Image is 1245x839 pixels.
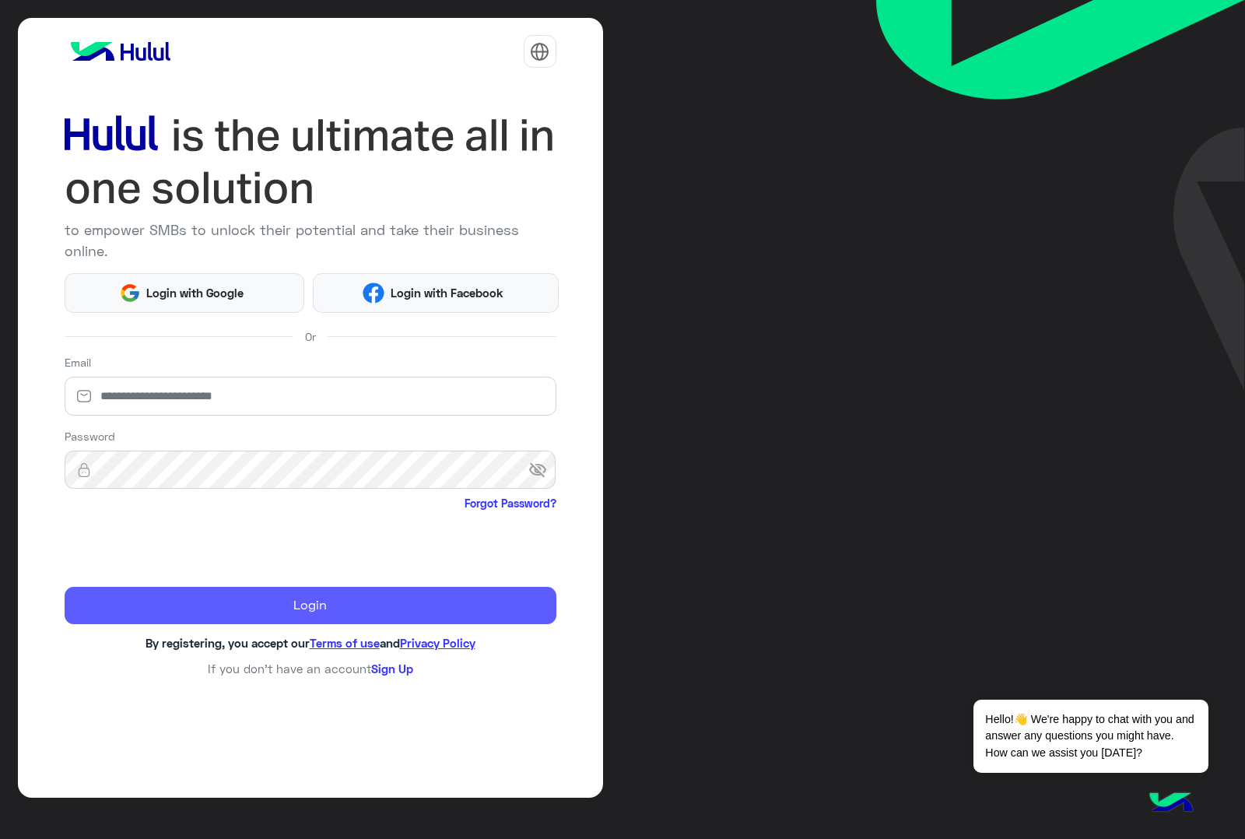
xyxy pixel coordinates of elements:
img: lock [65,462,103,478]
img: tab [530,42,549,61]
span: visibility_off [528,456,556,484]
a: Forgot Password? [465,495,556,511]
h6: If you don’t have an account [65,662,556,676]
img: logo [65,36,177,67]
span: Hello!👋 We're happy to chat with you and answer any questions you might have. How can we assist y... [973,700,1208,773]
span: By registering, you accept our [146,636,310,650]
img: hulul-logo.png [1144,777,1198,831]
label: Email [65,354,91,370]
label: Password [65,428,115,444]
button: Login with Facebook [313,273,559,313]
iframe: reCAPTCHA [65,514,301,575]
span: and [380,636,400,650]
p: to empower SMBs to unlock their potential and take their business online. [65,219,556,262]
span: Login with Facebook [384,284,509,302]
a: Privacy Policy [400,636,475,650]
span: Login with Google [141,284,250,302]
button: Login with Google [65,273,305,313]
a: Terms of use [310,636,380,650]
img: email [65,388,103,404]
img: Google [119,283,141,304]
span: Or [305,328,316,345]
img: Facebook [363,283,384,304]
a: Sign Up [371,662,413,676]
img: hululLoginTitle_EN.svg [65,109,556,214]
button: Login [65,587,556,624]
